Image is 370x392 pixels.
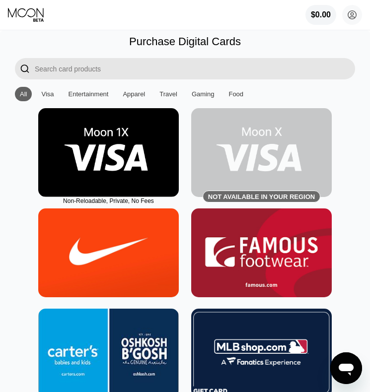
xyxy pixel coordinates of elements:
div:  [20,63,30,74]
div: Non-Reloadable, Private, No Fees [38,197,179,204]
div: Food [228,90,243,98]
div: Travel [159,90,177,98]
div: Food [223,87,248,101]
input: Search card products [35,58,355,79]
iframe: Button to launch messaging window [330,352,362,384]
div: $0.00 [305,5,336,25]
div: Not available in your region [208,193,315,200]
div: All [20,90,27,98]
div: Gaming [192,90,215,98]
div: Travel [154,87,182,101]
div: All [15,87,32,101]
div: $0.00 [311,10,331,19]
div: Visa [41,90,54,98]
div: Purchase Digital Cards [129,35,241,48]
div: Entertainment [64,87,114,101]
div: Apparel [118,87,150,101]
div:  [15,58,35,79]
div: Visa [36,87,59,101]
div: Gaming [187,87,220,101]
div: Not available in your region [191,108,332,197]
div: Apparel [123,90,145,98]
div: Entertainment [69,90,109,98]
